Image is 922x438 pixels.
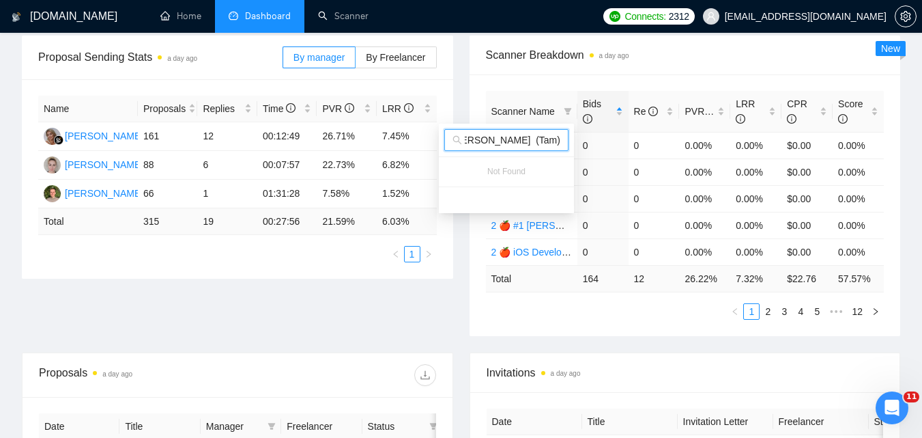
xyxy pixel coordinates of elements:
td: 0.00% [679,185,730,212]
div: [PERSON_NAME] [65,186,143,201]
span: filter [429,422,437,430]
span: Головна [23,346,68,356]
span: LRR [736,98,755,124]
span: PVR [322,103,354,114]
span: right [871,307,880,316]
th: Freelancer [773,409,869,435]
span: Invitations [487,364,884,381]
li: 2 [760,303,776,320]
td: 1.52% [377,180,437,208]
div: Закрити [235,22,259,46]
td: 0 [577,132,629,159]
td: 7.58% [317,180,377,208]
td: 0.00% [730,185,781,212]
img: logo [27,26,49,48]
a: 1 [744,304,759,319]
td: $0.00 [781,212,833,238]
td: 22.73% [317,151,377,180]
th: Date [487,409,582,435]
td: 12 [629,265,680,292]
button: Допомога [182,312,273,367]
span: left [392,250,400,258]
td: 0 [629,185,680,212]
span: Manager [206,419,262,434]
a: 2 [760,304,775,319]
a: 4 [793,304,808,319]
td: 0.00% [679,238,730,265]
img: upwork-logo.png [609,11,620,22]
a: 12 [848,304,867,319]
li: Next 5 Pages [825,303,847,320]
td: 21.59 % [317,208,377,235]
a: P[PERSON_NAME] [44,187,143,198]
button: left [388,246,404,262]
span: info-circle [286,103,296,113]
td: 88 [138,151,198,180]
span: setting [895,11,916,22]
td: 0.00% [833,132,884,159]
td: 0 [577,238,629,265]
button: setting [895,5,917,27]
span: filter [268,422,276,430]
span: info-circle [583,114,592,124]
td: 01:31:28 [257,180,317,208]
span: dashboard [229,11,238,20]
li: 3 [776,303,792,320]
p: [PERSON_NAME] [PERSON_NAME][EMAIL_ADDRESS][PERSON_NAME][DOMAIN_NAME] 👋 [27,97,246,213]
span: filter [561,101,575,122]
button: Повідомлення [91,312,182,367]
div: Зазвичай ми відповідаємо за хвилину [28,303,228,317]
span: Score [838,98,863,124]
span: filter [564,107,572,115]
span: filter [265,416,278,437]
li: 4 [792,303,809,320]
button: right [867,303,884,320]
a: MC[PERSON_NAME] [44,130,143,141]
a: 1 [405,247,420,262]
td: 00:07:57 [257,151,317,180]
span: Re [634,106,659,117]
span: Bids [583,98,601,124]
td: $0.00 [781,132,833,159]
td: $ 22.76 [781,265,833,292]
span: Proposal Sending Stats [38,49,283,66]
td: 0.00% [730,159,781,185]
div: Напишіть нам повідомлення [28,288,228,303]
a: homeHome [160,10,201,22]
span: search [452,135,462,145]
span: Повідомлення [101,346,172,356]
td: 19 [197,208,257,235]
span: Scanner Breakdown [486,46,884,64]
td: 12 [197,122,257,151]
td: 7.45% [377,122,437,151]
li: 1 [404,246,420,262]
div: Proposals [39,364,237,386]
li: 1 [743,303,760,320]
td: 0.00% [730,238,781,265]
td: 6.03 % [377,208,437,235]
span: Status [368,419,424,434]
td: 26.71% [317,122,377,151]
td: 161 [138,122,198,151]
span: New [881,43,900,54]
td: 6.82% [377,151,437,180]
span: info-circle [787,114,796,124]
button: download [414,364,436,386]
td: 0.00% [833,159,884,185]
li: Previous Page [727,303,743,320]
td: 0.00% [679,212,730,238]
span: info-circle [404,103,414,113]
td: 0 [629,212,680,238]
span: PVR [685,106,717,117]
li: 5 [809,303,825,320]
span: Допомога [203,346,252,356]
span: Scanner Name [491,106,555,117]
span: info-circle [838,114,848,124]
iframe: To enrich screen reader interactions, please activate Accessibility in Grammarly extension settings [876,392,908,424]
td: 26.22 % [679,265,730,292]
span: Replies [203,101,242,116]
div: [PERSON_NAME] [65,128,143,143]
td: 164 [577,265,629,292]
th: Proposals [138,96,198,122]
img: Profile image for Oleksandr [146,22,173,49]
